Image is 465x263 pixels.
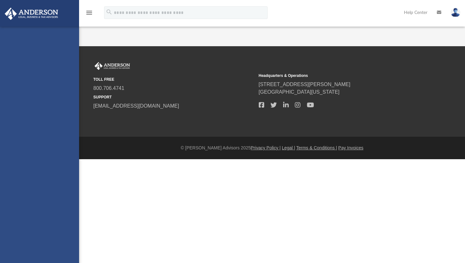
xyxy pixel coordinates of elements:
[93,62,131,70] img: Anderson Advisors Platinum Portal
[296,145,337,150] a: Terms & Conditions |
[85,9,93,16] i: menu
[93,103,179,109] a: [EMAIL_ADDRESS][DOMAIN_NAME]
[79,145,465,151] div: © [PERSON_NAME] Advisors 2025
[259,82,350,87] a: [STREET_ADDRESS][PERSON_NAME]
[93,85,124,91] a: 800.706.4741
[259,89,340,95] a: [GEOGRAPHIC_DATA][US_STATE]
[85,12,93,16] a: menu
[3,8,60,20] img: Anderson Advisors Platinum Portal
[338,145,363,150] a: Pay Invoices
[259,73,420,78] small: Headquarters & Operations
[451,8,460,17] img: User Pic
[106,9,113,16] i: search
[93,77,254,82] small: TOLL FREE
[251,145,281,150] a: Privacy Policy |
[93,94,254,100] small: SUPPORT
[282,145,295,150] a: Legal |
